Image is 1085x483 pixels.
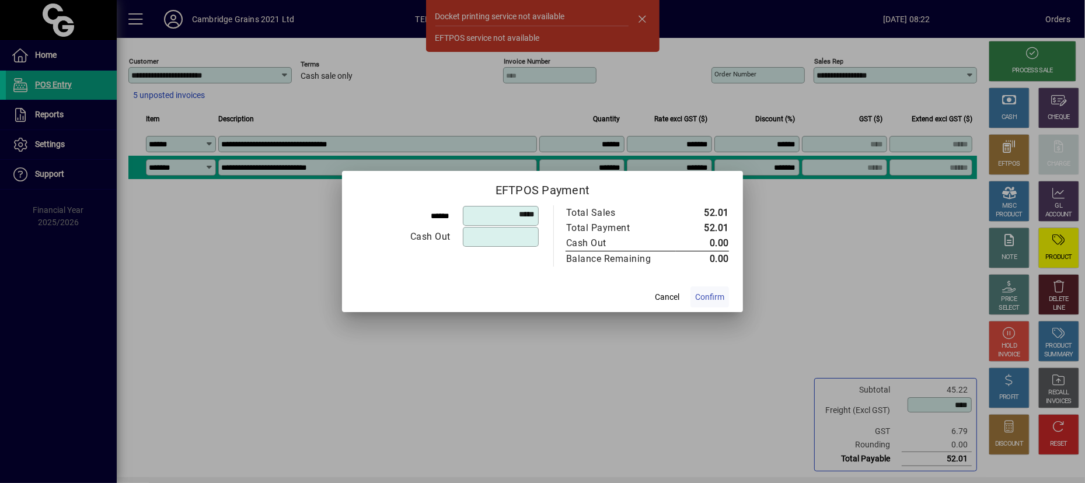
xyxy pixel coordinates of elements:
[676,236,729,251] td: 0.00
[342,171,743,205] h2: EFTPOS Payment
[566,205,676,220] td: Total Sales
[655,291,679,303] span: Cancel
[676,251,729,267] td: 0.00
[648,286,686,307] button: Cancel
[676,205,729,220] td: 52.01
[566,236,664,250] div: Cash Out
[676,220,729,236] td: 52.01
[357,230,451,244] div: Cash Out
[690,286,729,307] button: Confirm
[566,252,664,266] div: Balance Remaining
[695,291,724,303] span: Confirm
[566,220,676,236] td: Total Payment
